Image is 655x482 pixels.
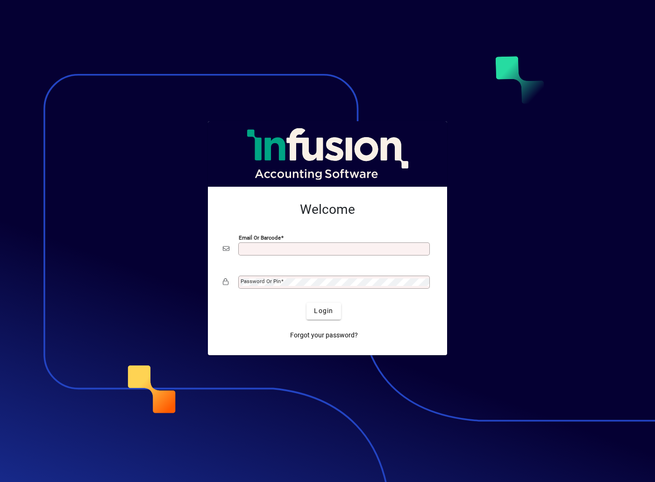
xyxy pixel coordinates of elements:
[286,327,362,344] a: Forgot your password?
[314,306,333,316] span: Login
[241,278,281,285] mat-label: Password or Pin
[223,202,432,218] h2: Welcome
[290,330,358,340] span: Forgot your password?
[239,234,281,241] mat-label: Email or Barcode
[306,303,341,320] button: Login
